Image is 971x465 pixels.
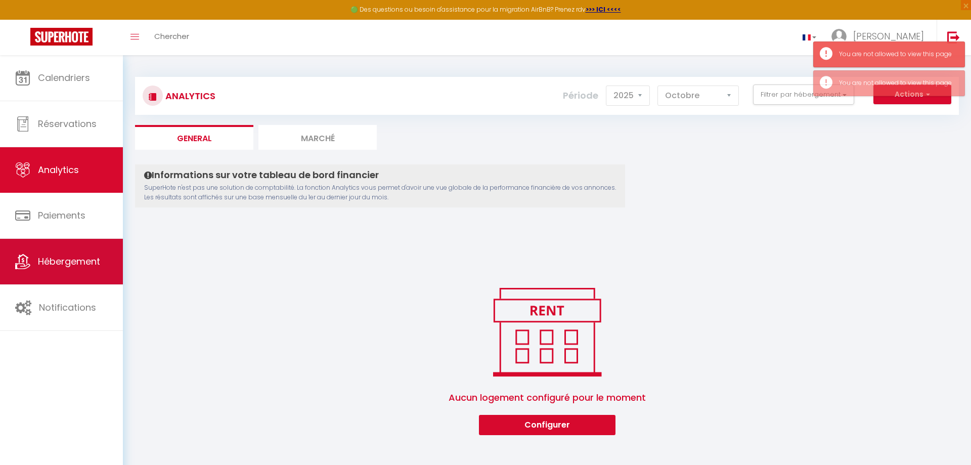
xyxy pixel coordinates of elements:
[831,29,847,44] img: ...
[839,50,954,59] div: You are not allowed to view this page
[824,20,937,55] a: ... [PERSON_NAME]
[163,84,215,107] h3: Analytics
[258,125,377,150] li: Marché
[38,71,90,84] span: Calendriers
[947,31,960,44] img: logout
[586,5,621,14] a: >>> ICI <<<<
[482,283,611,381] img: rent.png
[753,84,854,105] button: Filtrer par hébergement
[154,31,189,41] span: Chercher
[39,301,96,314] span: Notifications
[38,209,85,222] span: Paiements
[135,381,959,415] span: Aucun logement configuré pour le moment
[38,117,97,130] span: Réservations
[839,78,954,88] div: You are not allowed to view this page
[144,170,616,181] h4: Informations sur votre tableau de bord financier
[30,28,93,46] img: Super Booking
[147,20,197,55] a: Chercher
[479,415,615,435] button: Configurer
[144,183,616,202] p: SuperHote n'est pas une solution de comptabilité. La fonction Analytics vous permet d'avoir une v...
[38,163,79,176] span: Analytics
[38,255,100,268] span: Hébergement
[853,30,924,43] span: [PERSON_NAME]
[563,84,598,107] label: Période
[135,125,253,150] li: General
